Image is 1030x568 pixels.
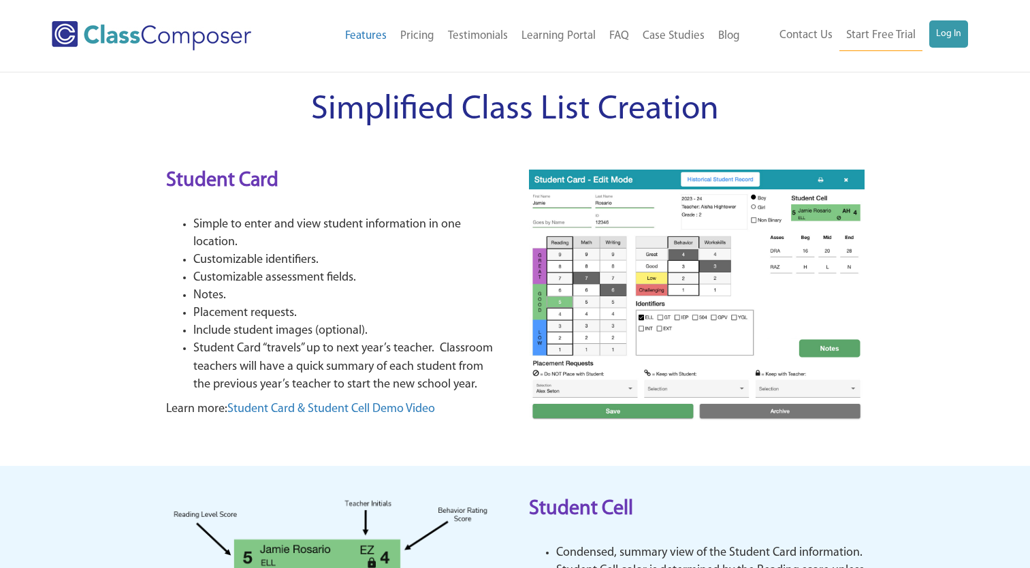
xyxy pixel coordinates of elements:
a: Blog [711,21,747,51]
li: Student Card “travels” up to next year’s teacher. Classroom teachers will have a quick summary of... [193,340,502,393]
li: Notes. [193,287,502,304]
span: Learn more: [166,403,227,415]
li: Customizable assessment fields. [193,269,502,287]
nav: Header Menu [747,20,968,51]
li: Customizable identifiers. [193,251,502,269]
a: Case Studies [636,21,711,51]
li: Simple to enter and view student information in one location. [193,216,502,251]
a: Pricing [393,21,441,51]
a: Student Card & Student Cell Demo Video [227,403,435,415]
nav: Header Menu [293,21,747,51]
img: student card 6 [529,170,865,422]
a: FAQ [602,21,636,51]
a: Learning Portal [515,21,602,51]
a: Contact Us [773,20,839,50]
h2: Student Cell [529,495,865,524]
img: Class Composer [52,21,251,50]
span: Condensed, summary view of the Student Card information. [556,547,863,559]
li: Include student images (optional). [193,322,502,340]
span: Simplified Class List Creation [311,93,719,127]
h2: Student Card [166,167,502,195]
a: Testimonials [441,21,515,51]
a: Features [338,21,393,51]
a: Start Free Trial [839,20,922,51]
li: Placement requests. [193,304,502,322]
a: Log In [929,20,968,48]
